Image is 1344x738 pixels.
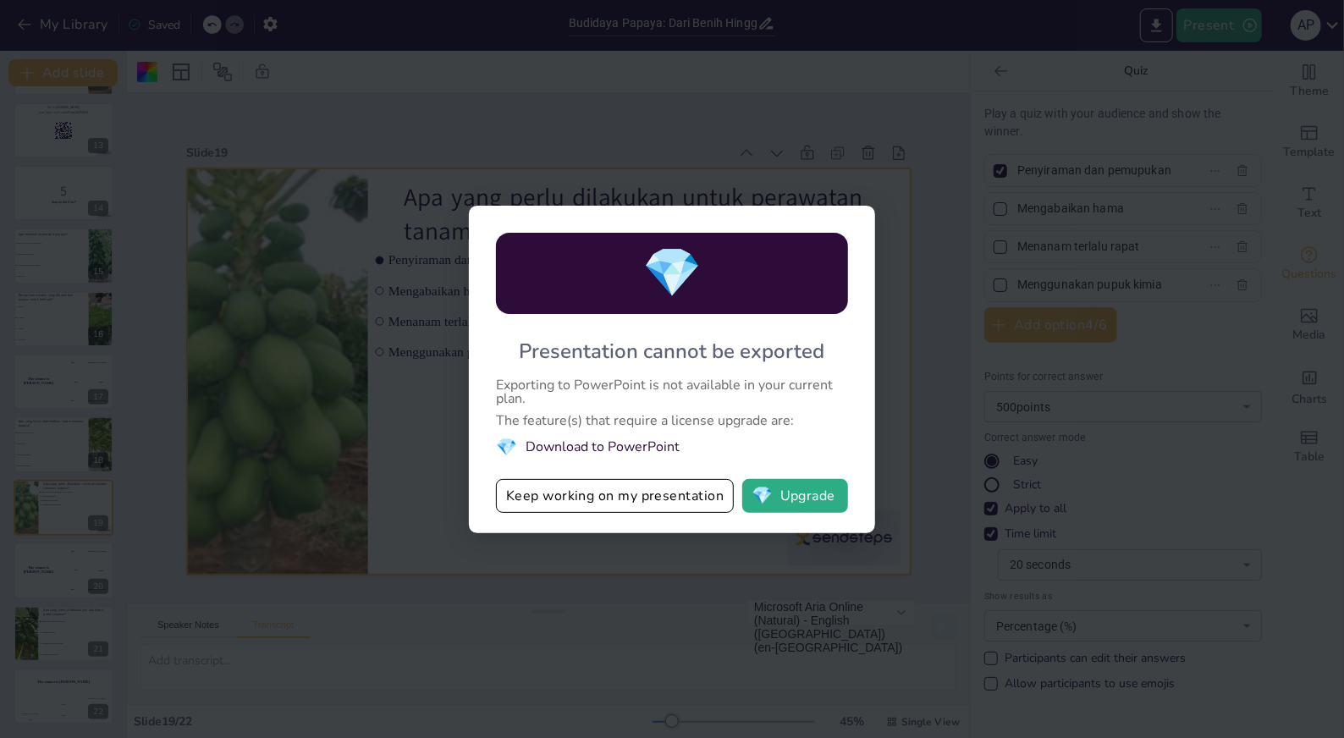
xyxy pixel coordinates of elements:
[752,487,773,504] span: diamond
[496,378,848,405] div: Exporting to PowerPoint is not available in your current plan.
[496,414,848,427] div: The feature(s) that require a license upgrade are:
[496,436,517,459] span: diamond
[496,479,734,513] button: Keep working on my presentation
[642,240,702,306] span: diamond
[496,436,848,459] li: Download to PowerPoint
[520,338,825,365] div: Presentation cannot be exported
[742,479,848,513] button: diamondUpgrade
